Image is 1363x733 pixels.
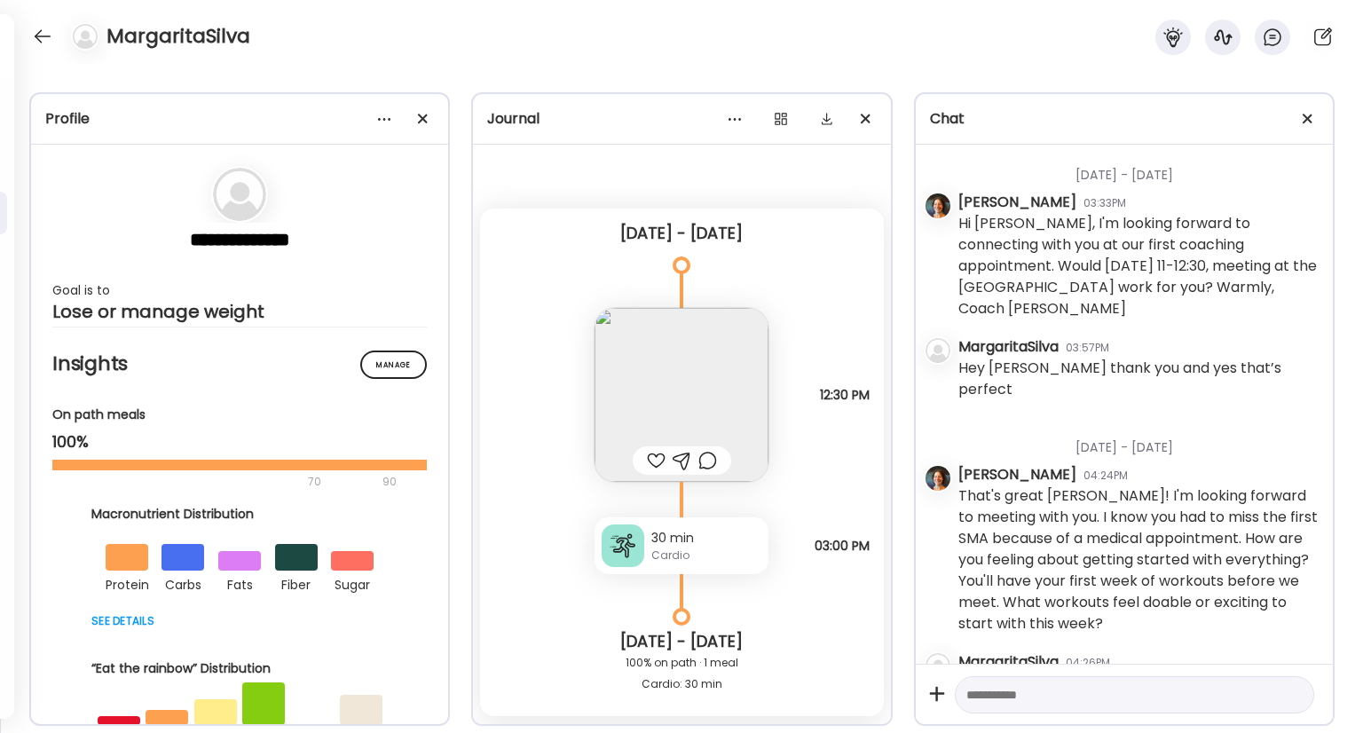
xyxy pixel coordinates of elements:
span: 03:00 PM [815,538,870,554]
div: [DATE] - [DATE] [494,223,869,244]
div: Journal [487,108,876,130]
h2: Insights [52,351,427,377]
img: bg-avatar-default.svg [926,338,950,363]
div: Hi [PERSON_NAME], I'm looking forward to connecting with you at our first coaching appointment. W... [958,213,1319,319]
div: carbs [162,571,204,595]
div: [DATE] - [DATE] [494,631,869,652]
div: [PERSON_NAME] [958,464,1076,485]
div: fats [218,571,261,595]
img: bg-avatar-default.svg [213,168,266,221]
div: Macronutrient Distribution [91,505,388,524]
div: Cardio [651,548,761,564]
div: MargaritaSilva [958,336,1059,358]
div: protein [106,571,148,595]
div: [PERSON_NAME] [958,192,1076,213]
div: 04:26PM [1066,655,1110,671]
div: [DATE] - [DATE] [958,417,1319,464]
div: Goal is to [52,280,427,301]
div: MargaritaSilva [958,651,1059,673]
div: Lose or manage weight [52,301,427,322]
div: 03:33PM [1083,195,1126,211]
span: 12:30 PM [820,387,870,403]
div: 100% [52,431,427,453]
div: 70 [52,471,377,493]
img: avatars%2FJ3GRwH8ktnRjWK9hkZEoQc3uDqP2 [926,193,950,218]
div: fiber [275,571,318,595]
div: 100% on path · 1 meal Cardio: 30 min [494,652,869,695]
div: On path meals [52,406,427,424]
h4: MargaritaSilva [106,22,250,51]
img: images%2FvtllBHExoaSQXcaKlRThABOz2Au1%2F66ARsKHCLhRPcoW3jRBK%2FmVPrfFU43WXdWFiKQfjA_240 [595,308,768,482]
div: sugar [331,571,374,595]
div: 04:24PM [1083,468,1128,484]
div: “Eat the rainbow” Distribution [91,659,388,678]
img: avatars%2FJ3GRwH8ktnRjWK9hkZEoQc3uDqP2 [926,466,950,491]
img: bg-avatar-default.svg [926,653,950,678]
div: That's great [PERSON_NAME]! I'm looking forward to meeting with you. I know you had to miss the f... [958,485,1319,634]
div: Chat [930,108,1319,130]
div: 30 min [651,529,761,548]
div: Manage [360,351,427,379]
div: 03:57PM [1066,340,1109,356]
div: 90 [381,471,398,493]
div: [DATE] - [DATE] [958,145,1319,192]
img: bg-avatar-default.svg [73,24,98,49]
div: Profile [45,108,434,130]
div: Hey [PERSON_NAME] thank you and yes that’s perfect [958,358,1319,400]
